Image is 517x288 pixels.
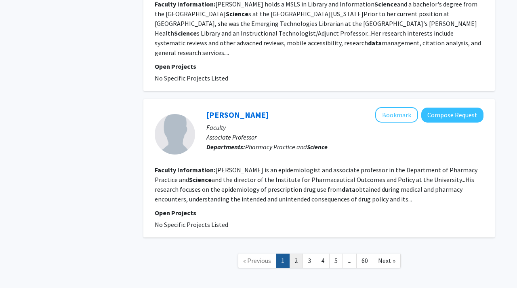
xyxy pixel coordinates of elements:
[373,254,401,268] a: Next
[238,254,276,268] a: Previous Page
[243,256,271,265] span: « Previous
[206,143,245,151] b: Departments:
[329,254,343,268] a: 5
[189,176,212,184] b: Science
[206,123,483,132] p: Faculty
[375,107,418,123] button: Add Philip Delcher to Bookmarks
[342,185,355,193] b: data
[226,10,248,18] b: Science
[289,254,303,268] a: 2
[155,166,215,174] b: Faculty Information:
[174,29,197,37] b: Science
[155,74,228,82] span: No Specific Projects Listed
[206,110,269,120] a: [PERSON_NAME]
[316,254,330,268] a: 4
[155,166,477,203] fg-read-more: [PERSON_NAME] is an epidemiologist and associate professor in the Department of Pharmacy Practice...
[6,252,34,282] iframe: Chat
[348,256,351,265] span: ...
[378,256,395,265] span: Next »
[155,208,483,218] p: Open Projects
[368,39,382,47] b: data
[307,143,328,151] b: Science
[143,246,495,278] nav: Page navigation
[276,254,290,268] a: 1
[356,254,373,268] a: 60
[303,254,316,268] a: 3
[245,143,328,151] span: Pharmacy Practice and
[155,61,483,71] p: Open Projects
[155,220,228,229] span: No Specific Projects Listed
[206,132,483,142] p: Associate Professor
[421,108,483,123] button: Compose Request to Philip Delcher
